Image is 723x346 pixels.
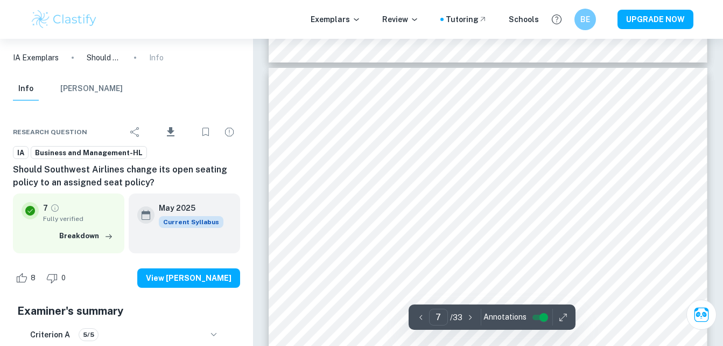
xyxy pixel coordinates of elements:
a: Grade fully verified [50,203,60,213]
a: Business and Management-HL [31,146,147,160]
button: UPGRADE NOW [617,10,693,29]
h5: Examiner's summary [17,303,236,319]
span: Fully verified [43,214,116,224]
img: Clastify logo [30,9,99,30]
span: Annotations [483,312,527,323]
button: BE [574,9,596,30]
a: Tutoring [446,13,487,25]
span: Research question [13,127,87,137]
h6: Should Southwest Airlines change its open seating policy to an assigned seat policy? [13,163,240,189]
span: Business and Management-HL [31,148,146,158]
div: Bookmark [195,121,216,143]
div: Share [124,121,146,143]
p: Should Southwest Airlines change its open seating policy to an assigned seat policy? [87,52,121,64]
span: 5/5 [79,330,98,340]
span: 8 [25,273,41,283]
h6: BE [579,13,591,25]
div: Download [148,118,193,146]
a: Schools [509,13,539,25]
h6: Criterion A [30,329,70,341]
span: IA [13,148,28,158]
div: Dislike [44,269,72,287]
p: Exemplars [311,13,361,25]
button: Info [13,77,39,101]
span: 0 [55,273,72,283]
a: IA Exemplars [13,52,59,64]
h6: May 2025 [159,202,215,214]
button: Ask Clai [686,300,717,330]
a: IA [13,146,29,160]
button: [PERSON_NAME] [60,77,123,101]
span: Current Syllabus [159,216,223,228]
div: Like [13,269,41,287]
button: Help and Feedback [547,10,566,29]
p: Review [382,13,419,25]
button: View [PERSON_NAME] [137,268,240,288]
p: 7 [43,202,48,214]
div: Report issue [219,121,240,143]
div: This exemplar is based on the current syllabus. Feel free to refer to it for inspiration/ideas wh... [159,216,223,228]
p: Info [149,52,164,64]
button: Breakdown [57,228,116,244]
p: / 33 [450,312,462,323]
